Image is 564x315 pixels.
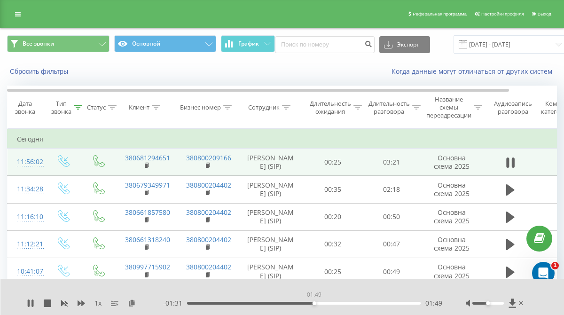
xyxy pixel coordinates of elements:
a: 380681294651 [125,153,170,162]
div: Бизнес номер [180,103,221,111]
span: 1 x [94,299,102,308]
a: Когда данные могут отличаться от других систем [392,67,557,76]
div: Accessibility label [486,301,490,305]
a: 380661857580 [125,208,170,217]
td: [PERSON_NAME] (SIP) [238,149,304,176]
span: - 01:31 [163,299,187,308]
a: 380679349971 [125,181,170,189]
div: Тип звонка [51,100,71,116]
td: 00:25 [304,149,362,176]
div: 11:12:21 [17,235,36,253]
span: Реферальная программа [413,11,467,16]
a: 380800204402 [186,235,231,244]
td: 03:21 [362,149,421,176]
span: Выход [538,11,551,16]
div: Клиент [129,103,149,111]
td: [PERSON_NAME] (SIP) [238,203,304,230]
span: График [238,40,259,47]
div: Сотрудник [248,103,280,111]
div: Длительность разговора [368,100,410,116]
td: 00:32 [304,230,362,258]
div: 11:16:10 [17,208,36,226]
td: 00:25 [304,258,362,285]
iframe: Intercom live chat [532,262,555,284]
td: [PERSON_NAME] (SIP) [238,230,304,258]
span: 1 [551,262,559,269]
button: Все звонки [7,35,110,52]
td: Основна схема 2025 [421,203,482,230]
td: 00:35 [304,176,362,203]
div: 01:49 [305,288,323,301]
div: 11:56:02 [17,153,36,171]
span: 01:49 [425,299,442,308]
div: Accessibility label [313,301,316,305]
div: Название схемы переадресации [426,95,471,119]
div: Дата звонка [8,100,42,116]
td: 00:47 [362,230,421,258]
a: 380661318240 [125,235,170,244]
td: 00:50 [362,203,421,230]
button: Основной [114,35,217,52]
td: Основна схема 2025 [421,230,482,258]
td: Основна схема 2025 [421,258,482,285]
a: 380800204402 [186,208,231,217]
div: 11:34:28 [17,180,36,198]
div: Длительность ожидания [310,100,351,116]
td: 02:18 [362,176,421,203]
a: 380800204402 [186,181,231,189]
button: Экспорт [379,36,430,53]
a: 380997715902 [125,262,170,271]
td: 00:49 [362,258,421,285]
div: 10:41:07 [17,262,36,281]
div: Статус [87,103,106,111]
td: 00:20 [304,203,362,230]
span: Все звонки [23,40,54,47]
td: Основна схема 2025 [421,176,482,203]
div: Аудиозапись разговора [490,100,536,116]
td: Основна схема 2025 [421,149,482,176]
button: График [221,35,275,52]
span: Настройки профиля [481,11,524,16]
a: 380800209166 [186,153,231,162]
button: Сбросить фильтры [7,67,73,76]
input: Поиск по номеру [275,36,375,53]
a: 380800204402 [186,262,231,271]
td: [PERSON_NAME] (SIP) [238,176,304,203]
td: [PERSON_NAME] (SIP) [238,258,304,285]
